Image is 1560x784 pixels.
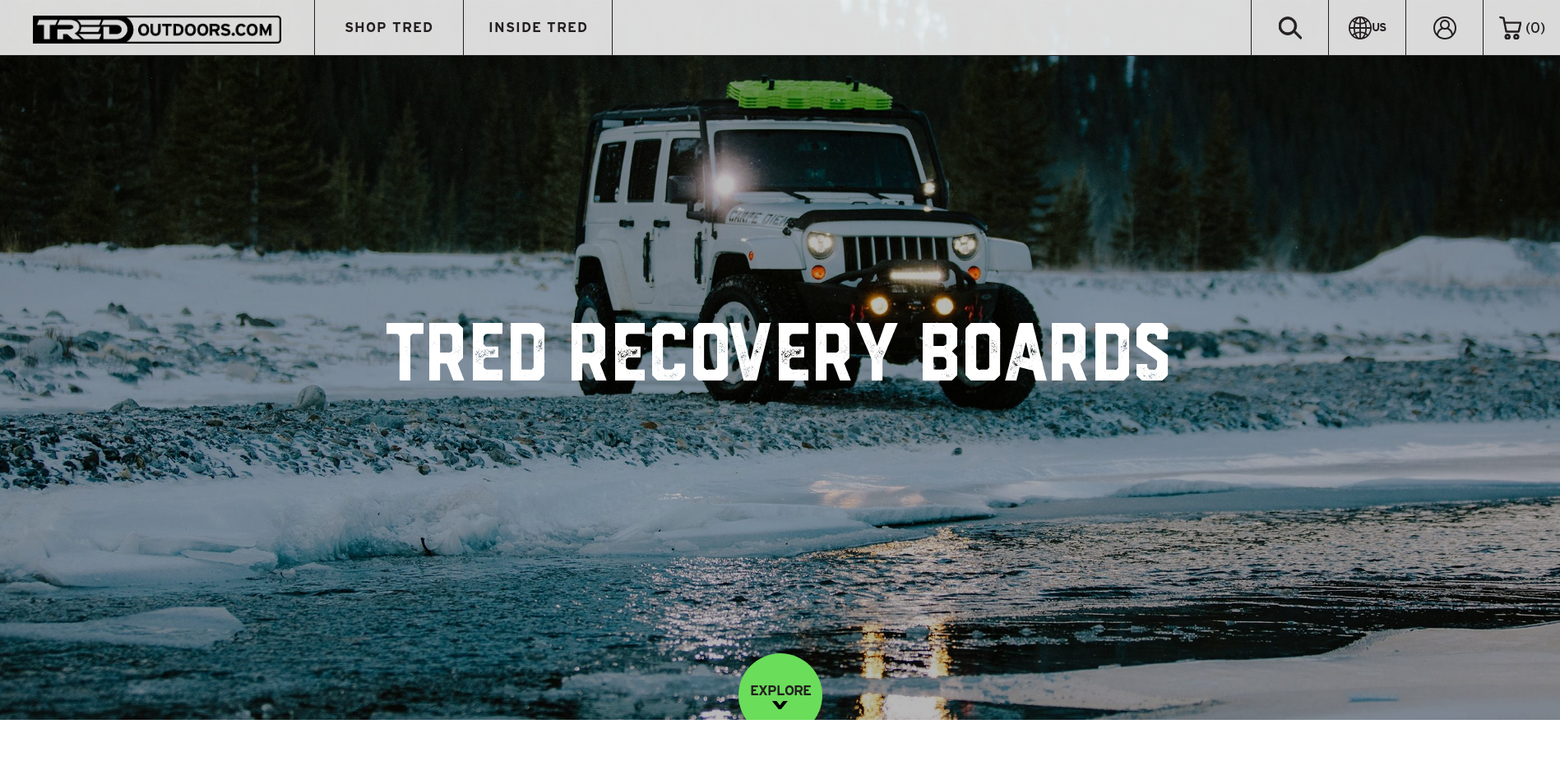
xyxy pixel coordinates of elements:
[1530,20,1540,35] span: 0
[772,701,788,709] img: down-image
[33,16,281,43] img: TRED Outdoors America
[1525,21,1545,35] span: ( )
[387,323,1173,397] h1: TRED Recovery Boards
[345,21,433,35] span: SHOP TRED
[1499,16,1521,39] img: cart-icon
[488,21,588,35] span: INSIDE TRED
[738,653,822,737] a: EXPLORE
